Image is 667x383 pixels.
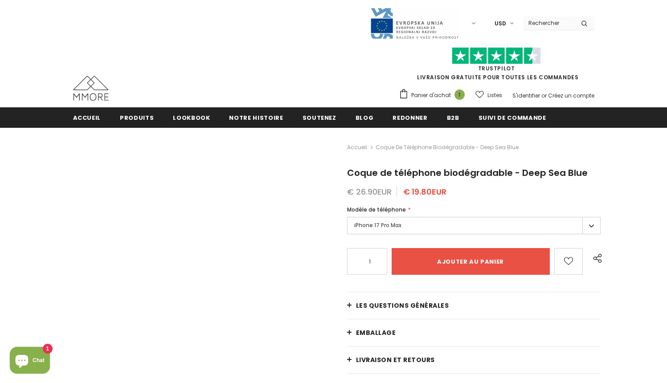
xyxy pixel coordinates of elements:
[512,92,540,99] a: S'identifier
[523,16,574,29] input: Search Site
[303,107,336,127] a: soutenez
[229,107,283,127] a: Notre histoire
[393,114,427,122] span: Redonner
[356,107,374,127] a: Blog
[73,76,109,101] img: Cas MMORE
[347,217,601,234] label: iPhone 17 Pro Max
[399,51,594,81] span: LIVRAISON GRATUITE POUR TOUTES LES COMMANDES
[487,91,502,100] span: Listes
[73,107,101,127] a: Accueil
[399,89,469,102] a: Panier d'achat 1
[347,346,601,373] a: Livraison et retours
[475,87,502,103] a: Listes
[356,328,396,337] span: EMBALLAGE
[447,107,459,127] a: B2B
[479,114,546,122] span: Suivi de commande
[454,90,465,100] span: 1
[173,107,210,127] a: Lookbook
[347,292,601,319] a: Les questions générales
[73,114,101,122] span: Accueil
[120,107,154,127] a: Produits
[347,186,392,197] span: € 26.90EUR
[478,65,515,72] a: TrustPilot
[452,47,541,65] img: Faites confiance aux étoiles pilotes
[356,301,449,310] span: Les questions générales
[376,142,519,153] span: Coque de téléphone biodégradable - Deep Sea Blue
[173,114,210,122] span: Lookbook
[495,19,506,28] span: USD
[411,91,451,100] span: Panier d'achat
[392,248,550,275] input: Ajouter au panier
[303,114,336,122] span: soutenez
[447,114,459,122] span: B2B
[229,114,283,122] span: Notre histoire
[347,167,588,179] span: Coque de téléphone biodégradable - Deep Sea Blue
[120,114,154,122] span: Produits
[541,92,547,99] span: or
[370,19,459,27] a: Javni Razpis
[393,107,427,127] a: Redonner
[347,206,406,213] span: Modèle de téléphone
[356,355,435,364] span: Livraison et retours
[347,319,601,346] a: EMBALLAGE
[7,347,53,376] inbox-online-store-chat: Shopify online store chat
[370,7,459,40] img: Javni Razpis
[356,114,374,122] span: Blog
[479,107,546,127] a: Suivi de commande
[347,142,367,153] a: Accueil
[403,186,446,197] span: € 19.80EUR
[548,92,594,99] a: Créez un compte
